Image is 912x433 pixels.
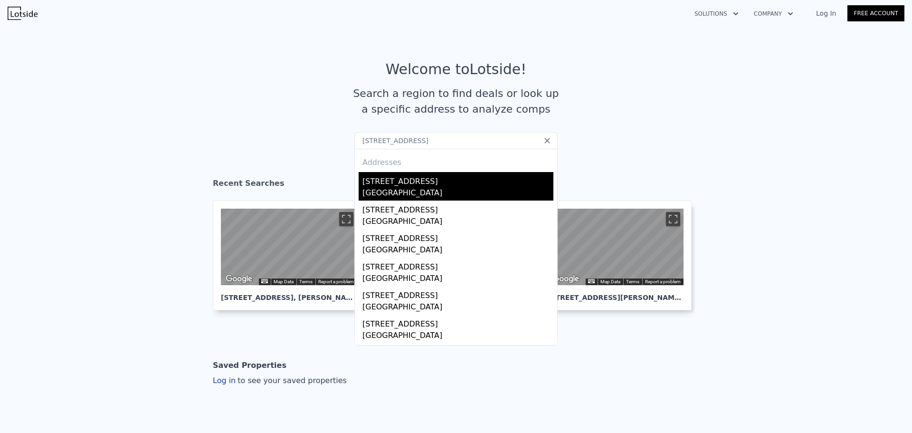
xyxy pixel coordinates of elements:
[261,279,268,283] button: Keyboard shortcuts
[354,132,558,149] input: Search an address or region...
[386,61,527,78] div: Welcome to Lotside !
[362,201,553,216] div: [STREET_ADDRESS]
[236,376,347,385] span: to see your saved properties
[213,375,347,386] div: Log in
[362,273,553,286] div: [GEOGRAPHIC_DATA]
[299,279,313,284] a: Terms (opens in new tab)
[221,209,357,285] div: Street View
[548,285,684,302] div: [STREET_ADDRESS][PERSON_NAME] , Monticello
[362,172,553,187] div: [STREET_ADDRESS]
[362,216,553,229] div: [GEOGRAPHIC_DATA]
[362,343,553,358] div: [STREET_ADDRESS]
[540,201,699,310] a: Map [STREET_ADDRESS][PERSON_NAME], Monticello
[362,315,553,330] div: [STREET_ADDRESS]
[687,5,746,22] button: Solutions
[223,273,255,285] img: Google
[362,330,553,343] div: [GEOGRAPHIC_DATA]
[847,5,904,21] a: Free Account
[221,285,357,302] div: [STREET_ADDRESS] , [PERSON_NAME]
[666,212,680,226] button: Toggle fullscreen view
[213,356,286,375] div: Saved Properties
[746,5,801,22] button: Company
[362,244,553,258] div: [GEOGRAPHIC_DATA]
[362,229,553,244] div: [STREET_ADDRESS]
[600,279,620,285] button: Map Data
[550,273,581,285] img: Google
[588,279,595,283] button: Keyboard shortcuts
[645,279,681,284] a: Report a problem
[362,286,553,301] div: [STREET_ADDRESS]
[362,301,553,315] div: [GEOGRAPHIC_DATA]
[359,149,553,172] div: Addresses
[362,187,553,201] div: [GEOGRAPHIC_DATA]
[805,9,847,18] a: Log In
[548,209,684,285] div: Map
[8,7,38,20] img: Lotside
[274,279,294,285] button: Map Data
[626,279,639,284] a: Terms (opens in new tab)
[548,209,684,285] div: Street View
[362,258,553,273] div: [STREET_ADDRESS]
[213,201,372,310] a: Map [STREET_ADDRESS], [PERSON_NAME]
[350,86,562,117] div: Search a region to find deals or look up a specific address to analyze comps
[213,170,699,201] div: Recent Searches
[339,212,353,226] button: Toggle fullscreen view
[318,279,354,284] a: Report a problem
[221,209,357,285] div: Map
[223,273,255,285] a: Open this area in Google Maps (opens a new window)
[550,273,581,285] a: Open this area in Google Maps (opens a new window)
